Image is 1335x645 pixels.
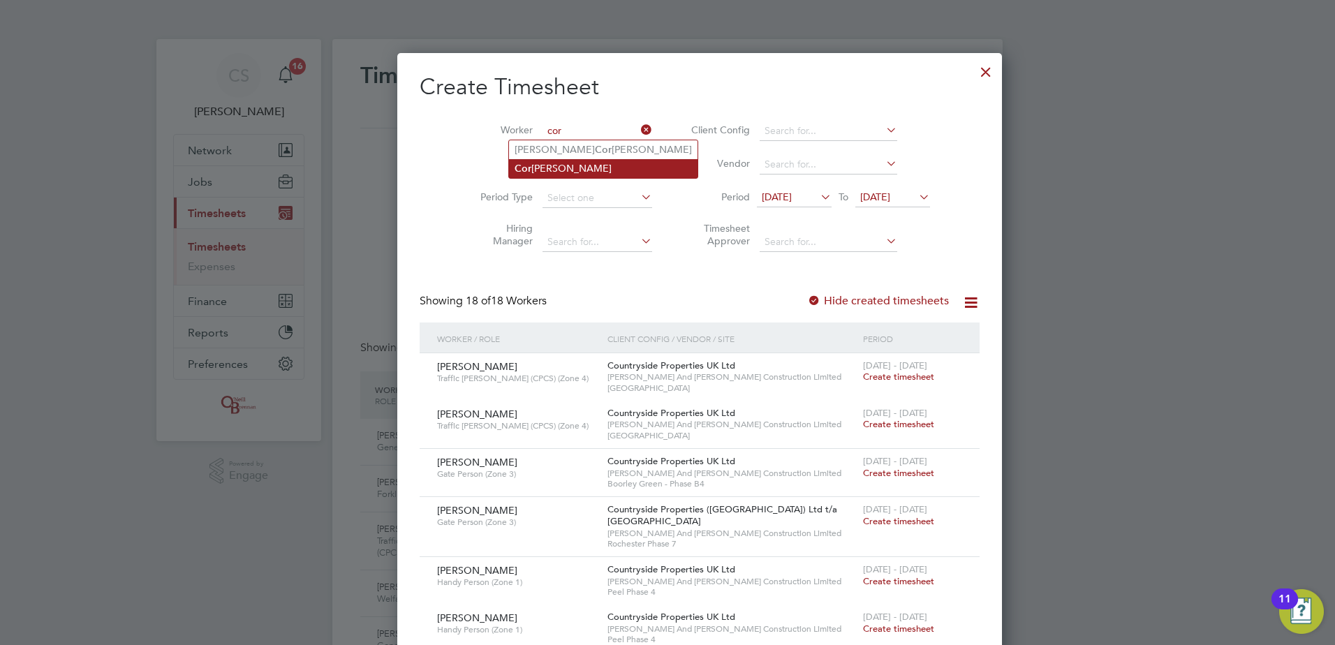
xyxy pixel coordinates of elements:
[607,407,735,419] span: Countryside Properties UK Ltd
[1279,589,1324,634] button: Open Resource Center, 11 new notifications
[437,564,517,577] span: [PERSON_NAME]
[466,294,491,308] span: 18 of
[470,157,533,170] label: Site
[607,455,735,467] span: Countryside Properties UK Ltd
[437,517,597,528] span: Gate Person (Zone 3)
[863,503,927,515] span: [DATE] - [DATE]
[863,455,927,467] span: [DATE] - [DATE]
[863,407,927,419] span: [DATE] - [DATE]
[607,371,856,383] span: [PERSON_NAME] And [PERSON_NAME] Construction Limited
[515,163,531,175] b: Cor
[863,467,934,479] span: Create timesheet
[760,232,897,252] input: Search for...
[607,538,856,549] span: Rochester Phase 7
[863,418,934,430] span: Create timesheet
[437,373,597,384] span: Traffic [PERSON_NAME] (CPCS) (Zone 4)
[437,624,597,635] span: Handy Person (Zone 1)
[595,144,612,156] b: Cor
[687,222,750,247] label: Timesheet Approver
[607,503,837,527] span: Countryside Properties ([GEOGRAPHIC_DATA]) Ltd t/a [GEOGRAPHIC_DATA]
[607,359,735,371] span: Countryside Properties UK Ltd
[434,322,604,355] div: Worker / Role
[437,360,517,373] span: [PERSON_NAME]
[420,294,550,309] div: Showing
[437,611,517,624] span: [PERSON_NAME]
[470,191,533,203] label: Period Type
[607,478,856,489] span: Boorley Green - Phase B4
[863,359,927,371] span: [DATE] - [DATE]
[863,563,927,575] span: [DATE] - [DATE]
[860,191,890,203] span: [DATE]
[470,124,533,136] label: Worker
[509,159,698,178] li: [PERSON_NAME]
[604,322,860,355] div: Client Config / Vendor / Site
[860,322,966,355] div: Period
[607,468,856,479] span: [PERSON_NAME] And [PERSON_NAME] Construction Limited
[543,232,652,252] input: Search for...
[437,408,517,420] span: [PERSON_NAME]
[607,383,856,394] span: [GEOGRAPHIC_DATA]
[834,188,853,206] span: To
[863,371,934,383] span: Create timesheet
[466,294,547,308] span: 18 Workers
[762,191,792,203] span: [DATE]
[607,611,735,623] span: Countryside Properties UK Ltd
[863,515,934,527] span: Create timesheet
[863,611,927,623] span: [DATE] - [DATE]
[807,294,949,308] label: Hide created timesheets
[509,140,698,159] li: [PERSON_NAME] [PERSON_NAME]
[607,430,856,441] span: [GEOGRAPHIC_DATA]
[543,188,652,208] input: Select one
[470,222,533,247] label: Hiring Manager
[1278,599,1291,617] div: 11
[607,623,856,635] span: [PERSON_NAME] And [PERSON_NAME] Construction Limited
[687,191,750,203] label: Period
[437,420,597,431] span: Traffic [PERSON_NAME] (CPCS) (Zone 4)
[543,121,652,141] input: Search for...
[607,576,856,587] span: [PERSON_NAME] And [PERSON_NAME] Construction Limited
[607,586,856,598] span: Peel Phase 4
[760,155,897,175] input: Search for...
[607,563,735,575] span: Countryside Properties UK Ltd
[687,124,750,136] label: Client Config
[437,456,517,468] span: [PERSON_NAME]
[687,157,750,170] label: Vendor
[607,634,856,645] span: Peel Phase 4
[760,121,897,141] input: Search for...
[437,504,517,517] span: [PERSON_NAME]
[607,419,856,430] span: [PERSON_NAME] And [PERSON_NAME] Construction Limited
[863,623,934,635] span: Create timesheet
[863,575,934,587] span: Create timesheet
[437,468,597,480] span: Gate Person (Zone 3)
[420,73,980,102] h2: Create Timesheet
[437,577,597,588] span: Handy Person (Zone 1)
[607,528,856,539] span: [PERSON_NAME] And [PERSON_NAME] Construction Limited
